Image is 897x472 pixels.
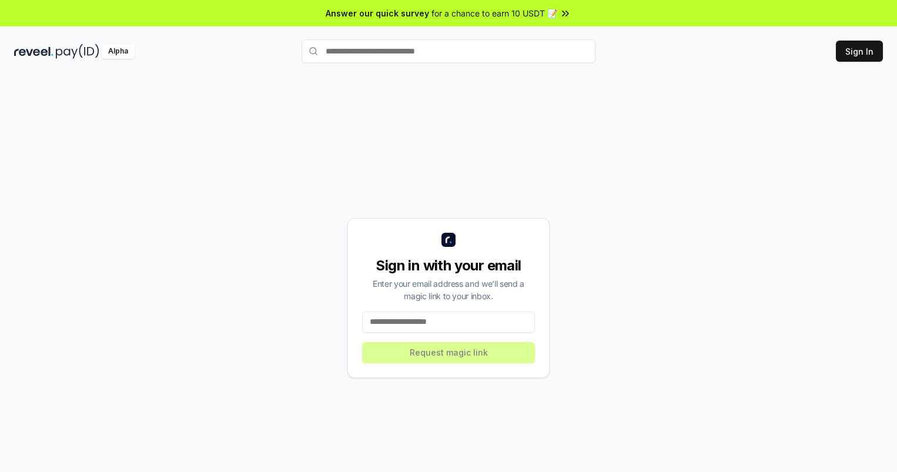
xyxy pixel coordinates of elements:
button: Sign In [836,41,883,62]
div: Alpha [102,44,135,59]
img: reveel_dark [14,44,53,59]
span: Answer our quick survey [326,7,429,19]
span: for a chance to earn 10 USDT 📝 [431,7,557,19]
img: logo_small [441,233,456,247]
img: pay_id [56,44,99,59]
div: Enter your email address and we’ll send a magic link to your inbox. [362,277,535,302]
div: Sign in with your email [362,256,535,275]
